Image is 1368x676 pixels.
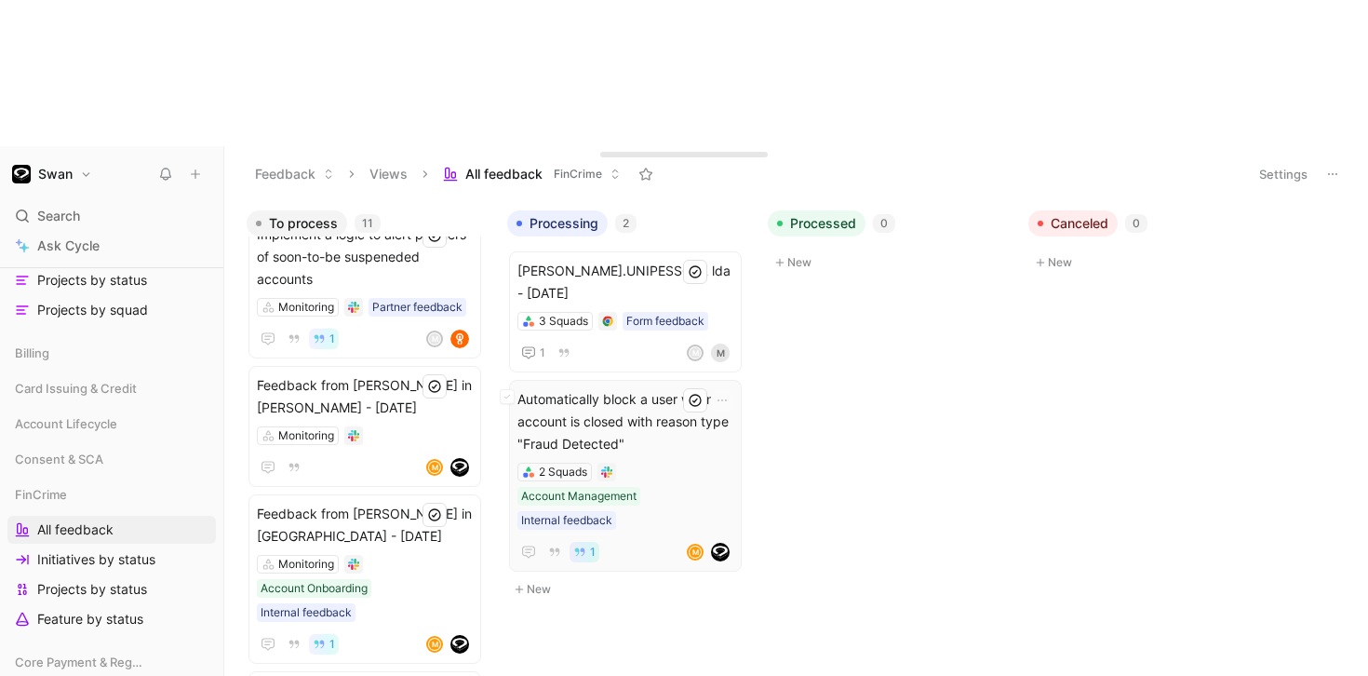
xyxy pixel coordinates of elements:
span: All feedback [37,521,114,539]
span: [PERSON_NAME].UNIPESSOAL lda - [DATE] [517,260,733,304]
span: Processing [530,214,598,233]
button: Settings [1251,161,1316,187]
a: [PERSON_NAME].UNIPESSOAL lda - [DATE]3 SquadsForm feedback1MM [509,251,742,372]
span: 1 [329,639,335,650]
div: Canceled0New [1021,202,1281,283]
button: 1 [517,342,549,364]
button: Feedback [247,160,342,188]
span: To process [269,214,338,233]
a: Ask Cycle [7,232,216,260]
button: All feedbackFinCrime [435,160,629,188]
button: To process [247,210,347,237]
button: 1 [570,542,599,562]
button: Processing [507,210,608,237]
div: M [428,638,441,651]
button: Views [361,160,416,188]
span: Search [37,205,80,227]
span: Canceled [1051,214,1108,233]
div: Consent & SCA [7,445,216,479]
span: Implement a logic to alert partners of soon-to-be suspeneded accounts [257,223,473,291]
div: Search [7,202,216,230]
div: FinCrime [7,480,216,508]
span: Initiatives by status [37,550,155,569]
span: Card Issuing & Credit [15,379,137,398]
div: 11 [355,214,381,233]
a: Initiatives by status [7,546,216,574]
a: Implement a logic to alert partners of soon-to-be suspeneded accountsMonitoringPartner feedback1M... [248,215,481,358]
span: Core Payment & Regulatory [15,653,145,671]
span: Projects by status [37,580,147,599]
div: Account Lifecycle [7,410,216,443]
a: Projects by squad [7,296,216,324]
div: Billing [7,339,216,372]
span: FinCrime [15,485,67,504]
a: Projects by status [7,266,216,294]
div: M [428,461,441,474]
span: Projects by status [37,271,147,290]
span: Feedback from [PERSON_NAME] in [GEOGRAPHIC_DATA] - [DATE] [257,503,473,548]
div: Partner feedback [372,298,463,317]
div: Account Lifecycle [7,410,216,438]
span: Feature by status [37,610,143,629]
img: logo [450,330,469,348]
span: Processed [790,214,856,233]
span: 1 [590,547,596,558]
div: 0 [873,214,895,233]
span: Account Lifecycle [15,414,117,433]
a: All feedback [7,516,216,544]
div: 2 [615,214,637,233]
span: Projects by squad [37,301,148,319]
div: Monitoring [278,555,334,574]
div: Monitoring [278,426,334,445]
a: Feature by status [7,605,216,633]
span: All feedback [465,165,543,183]
img: logo [711,543,730,561]
div: Form feedback [626,312,704,331]
button: Processed [768,210,865,237]
div: Card Issuing & Credit [7,374,216,408]
div: Processed0New [760,202,1021,283]
div: Account Onboarding [261,579,368,598]
div: 0 [1125,214,1147,233]
span: 1 [329,333,335,345]
img: logo [450,458,469,477]
span: 1 [540,347,545,358]
div: 2 Squads [539,463,587,481]
a: Automatically block a user when its account is closed with reason type "Fraud Detected"2 SquadsAc... [509,380,742,572]
img: Swan [12,165,31,183]
button: 1 [309,634,339,655]
button: 1 [309,329,339,349]
a: Feedback from [PERSON_NAME] in [GEOGRAPHIC_DATA] - [DATE]MonitoringAccount OnboardingInternal fee... [248,494,481,664]
span: Ask Cycle [37,235,100,257]
div: 3 Squads [539,312,588,331]
div: Consent & SCA [7,445,216,473]
div: Internal feedback [521,511,612,530]
button: New [768,251,1013,274]
button: SwanSwan [7,161,97,187]
span: Consent & SCA [15,450,103,468]
span: FinCrime [554,165,602,183]
div: Card Issuing & Credit [7,374,216,402]
button: New [507,578,753,601]
div: M [711,344,730,362]
button: Canceled [1028,210,1118,237]
div: M [689,346,702,359]
h1: Swan [38,166,73,183]
div: Core Payment & Regulatory [7,648,216,676]
div: M [689,546,702,559]
div: M [428,332,441,345]
div: FinCrimeAll feedbackInitiatives by statusProjects by statusFeature by status [7,480,216,633]
div: Billing [7,339,216,367]
div: Processing2New [500,202,760,610]
button: New [1028,251,1274,274]
span: Billing [15,344,49,362]
div: Account Management [521,487,637,506]
span: Automatically block a user when its account is closed with reason type "Fraud Detected" [517,388,733,455]
a: Projects by status [7,575,216,603]
div: Internal feedback [261,603,352,622]
a: Feedback from [PERSON_NAME] in [PERSON_NAME] - [DATE]MonitoringMlogo [248,366,481,487]
img: logo [450,635,469,654]
span: Feedback from [PERSON_NAME] in [PERSON_NAME] - [DATE] [257,374,473,419]
div: Monitoring [278,298,334,317]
